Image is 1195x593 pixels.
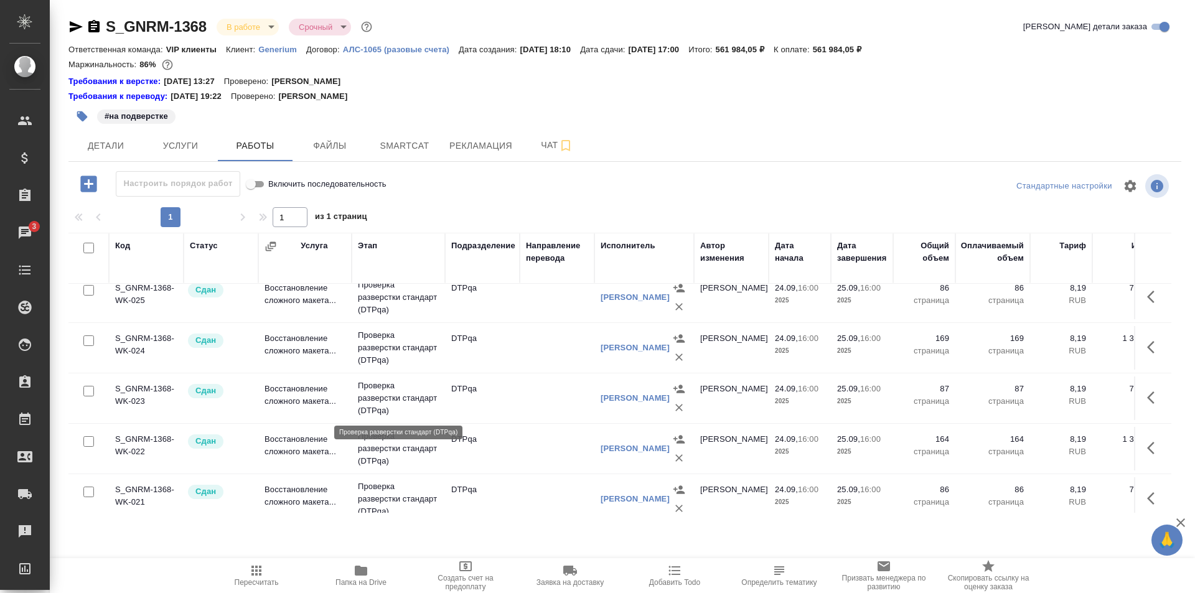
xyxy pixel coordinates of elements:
p: 2025 [775,294,825,307]
p: 86 [962,282,1024,294]
button: Здесь прячутся важные кнопки [1140,282,1169,312]
p: 16:00 [860,384,881,393]
p: Дата сдачи: [580,45,628,54]
p: RUB [1036,294,1086,307]
span: Файлы [300,138,360,154]
div: Менеджер проверил работу исполнителя, передает ее на следующий этап [187,433,252,450]
p: 16:00 [798,283,818,292]
p: 87 [899,383,949,395]
p: К оплате: [774,45,813,54]
a: АЛС-1065 (разовые счета) [343,44,459,54]
p: Проверка разверстки стандарт (DTPqa) [358,279,439,316]
div: Оплачиваемый объем [961,240,1024,264]
p: АЛС-1065 (разовые счета) [343,45,459,54]
div: Итого [1132,240,1155,252]
span: Работы [225,138,285,154]
p: 16:00 [798,434,818,444]
span: Включить последовательность [268,178,387,190]
p: RUB [1099,294,1155,307]
span: Детали [76,138,136,154]
button: Добавить тэг [68,103,96,130]
div: Этап [358,240,377,252]
td: Восстановление сложного макета... [258,427,352,470]
p: [PERSON_NAME] [271,75,350,88]
p: 169 [962,332,1024,345]
p: RUB [1099,496,1155,508]
td: DTPqa [445,276,520,319]
td: Восстановление сложного макета... [258,276,352,319]
button: Скопировать ссылку [87,19,101,34]
p: 25.09, [837,434,860,444]
td: S_GNRM-1368-WK-024 [109,326,184,370]
p: Проверено: [231,90,279,103]
p: 561 984,05 ₽ [813,45,871,54]
button: Здесь прячутся важные кнопки [1140,332,1169,362]
p: Сдан [195,284,216,296]
p: 2025 [837,345,887,357]
p: страница [962,496,1024,508]
div: В работе [217,19,279,35]
p: 25.09, [837,334,860,343]
a: S_GNRM-1368 [106,18,207,35]
p: страница [962,345,1024,357]
button: Здесь прячутся важные кнопки [1140,383,1169,413]
p: 24.09, [775,334,798,343]
span: 3 [24,220,44,233]
p: Проверка разверстки стандарт (DTPqa) [358,480,439,518]
td: DTPqa [445,427,520,470]
p: 24.09, [775,384,798,393]
td: [PERSON_NAME] [694,326,769,370]
button: Здесь прячутся важные кнопки [1140,433,1169,463]
div: Общий объем [899,240,949,264]
span: из 1 страниц [315,209,367,227]
span: 🙏 [1156,527,1178,553]
p: страница [962,395,1024,408]
button: Назначить [670,430,688,449]
p: 704,34 [1099,282,1155,294]
td: S_GNRM-1368-WK-022 [109,427,184,470]
p: RUB [1036,395,1086,408]
p: 86 [899,483,949,496]
div: Код [115,240,130,252]
span: Посмотреть информацию [1145,174,1171,198]
p: 2025 [837,395,887,408]
div: Нажми, чтобы открыть папку с инструкцией [68,75,164,88]
td: [PERSON_NAME] [694,376,769,420]
p: 2025 [837,496,887,508]
div: Дата начала [775,240,825,264]
button: Назначить [670,380,688,398]
p: 1 384,11 [1099,332,1155,345]
span: Чат [527,138,587,153]
p: Проверка разверстки стандарт (DTPqa) [358,329,439,367]
td: Восстановление сложного макета... [258,326,352,370]
button: Здесь прячутся важные кнопки [1140,483,1169,513]
span: на подверстке [96,110,177,121]
div: Менеджер проверил работу исполнителя, передает ее на следующий этап [187,383,252,399]
p: 164 [962,433,1024,446]
p: RUB [1099,345,1155,357]
div: Услуга [301,240,327,252]
p: Сдан [195,385,216,397]
p: Маржинальность: [68,60,139,69]
span: Smartcat [375,138,434,154]
p: страница [962,446,1024,458]
div: Менеджер проверил работу исполнителя, передает ее на следующий этап [187,483,252,500]
button: 64972.16 RUB; [159,57,176,73]
div: Менеджер проверил работу исполнителя, передает ее на следующий этап [187,332,252,349]
p: Клиент: [226,45,258,54]
a: [PERSON_NAME] [601,494,670,503]
p: страница [899,446,949,458]
div: Нажми, чтобы открыть папку с инструкцией [68,90,171,103]
div: Дата завершения [837,240,887,264]
a: Требования к верстке: [68,75,164,88]
div: Подразделение [451,240,515,252]
p: 169 [899,332,949,345]
p: Проверка разверстки стандарт (DTPqa) [358,380,439,417]
p: страница [899,345,949,357]
p: 16:00 [798,384,818,393]
div: Направление перевода [526,240,588,264]
td: [PERSON_NAME] [694,427,769,470]
div: Исполнитель [601,240,655,252]
button: Удалить [670,348,688,367]
button: Удалить [670,297,688,316]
